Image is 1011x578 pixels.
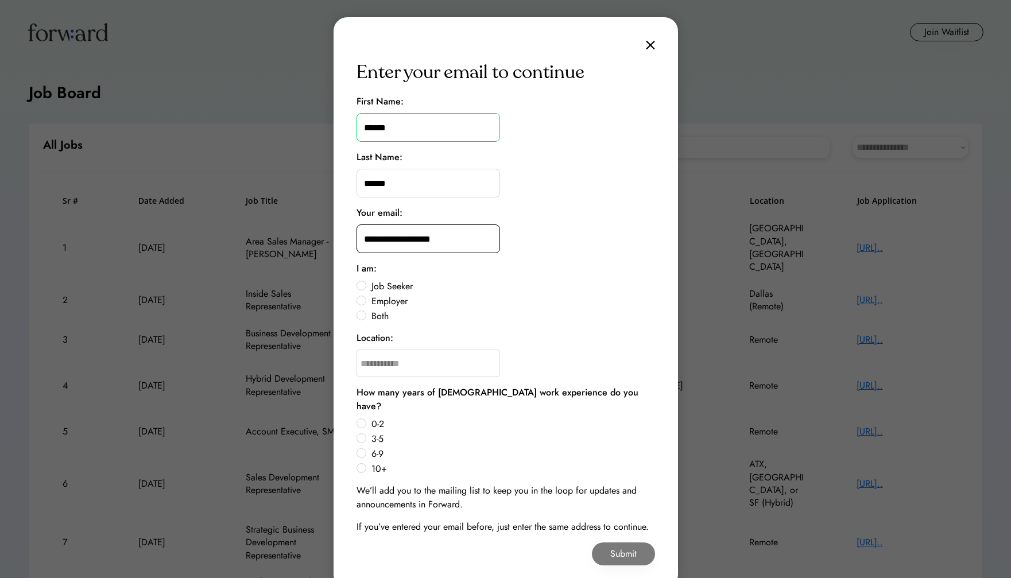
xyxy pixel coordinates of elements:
[368,449,655,459] label: 6-9
[368,312,655,321] label: Both
[357,386,655,413] div: How many years of [DEMOGRAPHIC_DATA] work experience do you have?
[357,262,377,276] div: I am:
[357,206,402,220] div: Your email:
[357,484,655,511] div: We’ll add you to the mailing list to keep you in the loop for updates and announcements in Forward.
[357,95,404,108] div: First Name:
[357,331,393,345] div: Location:
[368,464,655,474] label: 10+
[646,40,655,50] img: close.svg
[357,59,584,86] div: Enter your email to continue
[357,150,402,164] div: Last Name:
[357,520,649,534] div: If you’ve entered your email before, just enter the same address to continue.
[368,420,655,429] label: 0-2
[368,297,655,306] label: Employer
[368,435,655,444] label: 3-5
[368,282,655,291] label: Job Seeker
[592,542,655,565] button: Submit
